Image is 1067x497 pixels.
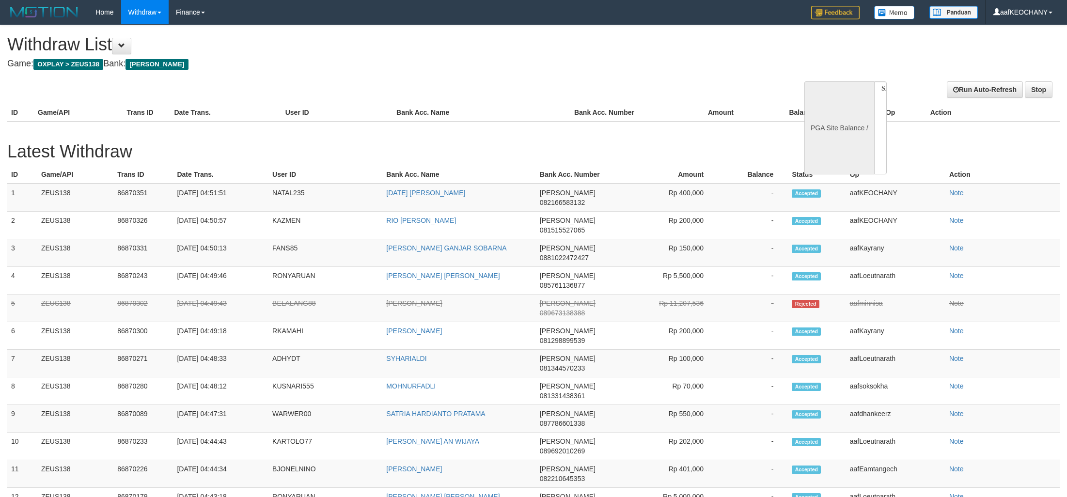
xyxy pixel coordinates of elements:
[792,300,819,308] span: Rejected
[949,465,964,473] a: Note
[173,377,268,405] td: [DATE] 04:48:12
[570,104,659,122] th: Bank Acc. Number
[540,281,585,289] span: 085761136877
[792,438,821,446] span: Accepted
[540,419,585,427] span: 087786601338
[949,272,964,280] a: Note
[949,355,964,362] a: Note
[792,383,821,391] span: Accepted
[846,295,945,322] td: aafminnisa
[173,267,268,295] td: [DATE] 04:49:46
[636,166,718,184] th: Amount
[170,104,281,122] th: Date Trans.
[37,239,113,267] td: ZEUS138
[792,466,821,474] span: Accepted
[949,299,964,307] a: Note
[540,226,585,234] span: 081515527065
[113,184,173,212] td: 86870351
[748,104,830,122] th: Balance
[636,239,718,267] td: Rp 150,000
[268,267,382,295] td: RONYARUAN
[386,410,485,418] a: SATRIA HARDIANTO PRATAMA
[540,392,585,400] span: 081331438361
[37,350,113,377] td: ZEUS138
[173,350,268,377] td: [DATE] 04:48:33
[113,350,173,377] td: 86870271
[268,405,382,433] td: WARWER00
[37,295,113,322] td: ZEUS138
[33,59,103,70] span: OXPLAY > ZEUS138
[540,465,596,473] span: [PERSON_NAME]
[846,322,945,350] td: aafKayrany
[804,81,874,174] div: PGA Site Balance /
[113,239,173,267] td: 86870331
[718,295,788,322] td: -
[540,217,596,224] span: [PERSON_NAME]
[540,410,596,418] span: [PERSON_NAME]
[949,382,964,390] a: Note
[540,299,596,307] span: [PERSON_NAME]
[846,460,945,488] td: aafEamtangech
[7,322,37,350] td: 6
[386,272,500,280] a: [PERSON_NAME] [PERSON_NAME]
[34,104,123,122] th: Game/API
[7,5,81,19] img: MOTION_logo.png
[37,166,113,184] th: Game/API
[268,239,382,267] td: FANS85
[113,433,173,460] td: 86870233
[7,377,37,405] td: 8
[792,355,821,363] span: Accepted
[846,377,945,405] td: aafsoksokha
[846,212,945,239] td: aafKEOCHANY
[718,239,788,267] td: -
[173,295,268,322] td: [DATE] 04:49:43
[540,189,596,197] span: [PERSON_NAME]
[949,410,964,418] a: Note
[113,460,173,488] td: 86870226
[926,104,1060,122] th: Action
[113,267,173,295] td: 86870243
[7,212,37,239] td: 2
[268,166,382,184] th: User ID
[123,104,170,122] th: Trans ID
[7,166,37,184] th: ID
[386,465,442,473] a: [PERSON_NAME]
[540,272,596,280] span: [PERSON_NAME]
[268,433,382,460] td: KARTOLO77
[7,184,37,212] td: 1
[945,166,1060,184] th: Action
[540,337,585,344] span: 081298899539
[947,81,1023,98] a: Run Auto-Refresh
[173,184,268,212] td: [DATE] 04:51:51
[636,377,718,405] td: Rp 70,000
[37,184,113,212] td: ZEUS138
[173,239,268,267] td: [DATE] 04:50:13
[718,377,788,405] td: -
[949,327,964,335] a: Note
[268,350,382,377] td: ADHYDT
[113,166,173,184] th: Trans ID
[718,184,788,212] td: -
[882,104,926,122] th: Op
[1025,81,1052,98] a: Stop
[718,166,788,184] th: Balance
[718,350,788,377] td: -
[718,433,788,460] td: -
[7,239,37,267] td: 3
[7,35,702,54] h1: Withdraw List
[37,433,113,460] td: ZEUS138
[540,437,596,445] span: [PERSON_NAME]
[846,433,945,460] td: aafLoeutnarath
[659,104,748,122] th: Amount
[113,295,173,322] td: 86870302
[792,410,821,419] span: Accepted
[7,405,37,433] td: 9
[37,212,113,239] td: ZEUS138
[173,405,268,433] td: [DATE] 04:47:31
[718,405,788,433] td: -
[792,272,821,280] span: Accepted
[540,199,585,206] span: 082166583132
[7,267,37,295] td: 4
[540,355,596,362] span: [PERSON_NAME]
[636,184,718,212] td: Rp 400,000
